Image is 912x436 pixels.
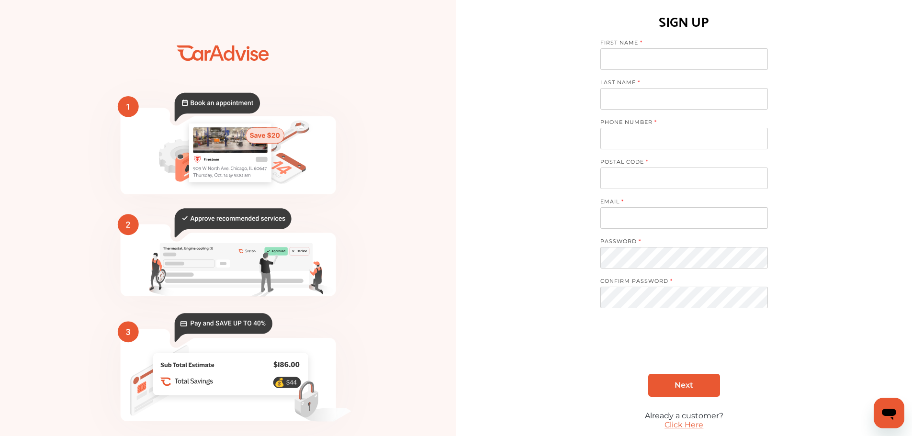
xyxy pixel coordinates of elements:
[600,158,758,168] label: POSTAL CODE
[600,39,758,48] label: FIRST NAME
[600,238,758,247] label: PASSWORD
[648,374,720,397] a: Next
[611,329,757,367] iframe: reCAPTCHA
[600,278,758,287] label: CONFIRM PASSWORD
[675,380,693,390] span: Next
[600,198,758,207] label: EMAIL
[600,119,758,128] label: PHONE NUMBER
[600,79,758,88] label: LAST NAME
[659,9,709,32] h1: SIGN UP
[874,398,904,428] iframe: Button to launch messaging window
[600,411,768,420] div: Already a customer?
[664,420,703,429] a: Click Here
[274,377,285,387] text: 💰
